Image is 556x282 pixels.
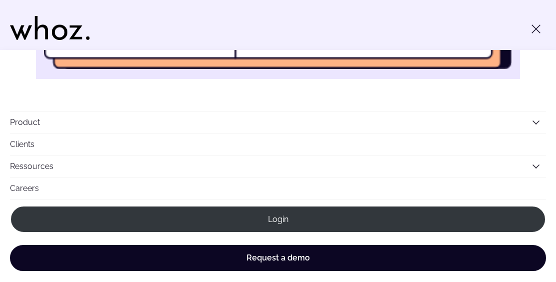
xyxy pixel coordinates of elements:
iframe: Chatbot [490,216,542,268]
a: Ressources [10,161,53,171]
button: Product [10,111,546,133]
a: Request a demo [10,245,546,271]
button: Toggle menu [526,19,546,39]
a: Login [10,205,546,233]
button: Ressources [10,155,546,177]
a: Clients [10,133,546,155]
a: Careers [10,177,546,199]
a: Product [10,117,40,127]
